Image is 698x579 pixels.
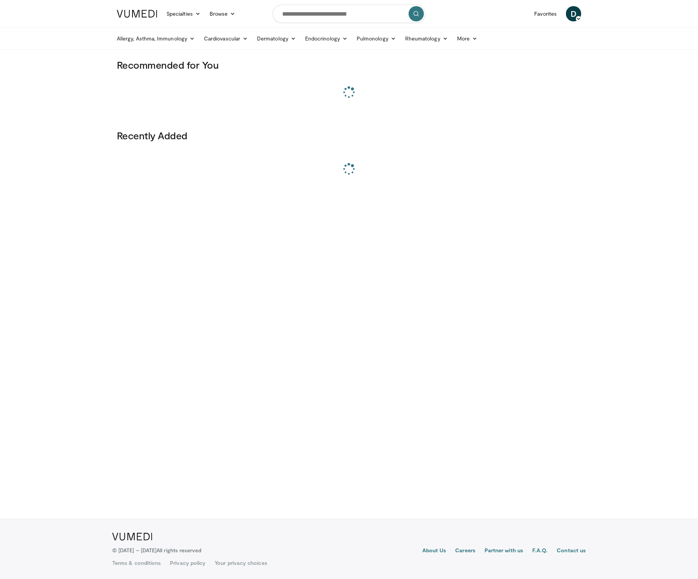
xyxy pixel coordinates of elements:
[452,31,482,46] a: More
[157,547,201,553] span: All rights reserved
[301,31,352,46] a: Endocrinology
[485,547,523,556] a: Partner with us
[557,547,586,556] a: Contact us
[252,31,301,46] a: Dermatology
[170,559,205,567] a: Privacy policy
[215,559,267,567] a: Your privacy choices
[117,10,157,18] img: VuMedi Logo
[352,31,401,46] a: Pulmonology
[117,129,581,142] h3: Recently Added
[112,533,152,540] img: VuMedi Logo
[566,6,581,21] a: D
[205,6,240,21] a: Browse
[162,6,205,21] a: Specialties
[273,5,425,23] input: Search topics, interventions
[532,547,548,556] a: F.A.Q.
[112,547,202,554] p: © [DATE] – [DATE]
[530,6,561,21] a: Favorites
[112,559,161,567] a: Terms & conditions
[422,547,446,556] a: About Us
[112,31,199,46] a: Allergy, Asthma, Immunology
[455,547,475,556] a: Careers
[117,59,581,71] h3: Recommended for You
[199,31,252,46] a: Cardiovascular
[401,31,452,46] a: Rheumatology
